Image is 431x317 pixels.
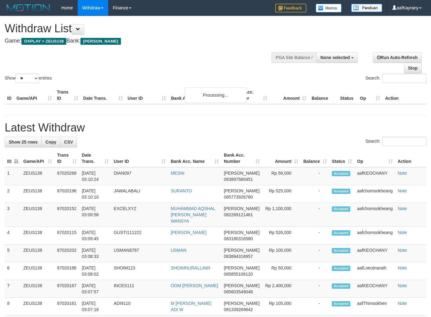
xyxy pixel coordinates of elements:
[55,203,79,227] td: 87020152
[320,55,350,60] span: None selected
[272,52,316,63] div: PGA Site Balance /
[79,245,111,262] td: [DATE] 03:08:33
[5,3,52,12] img: MOTION_logo.png
[55,227,79,245] td: 87020115
[171,171,184,176] a: MESNI
[301,203,329,227] td: -
[5,227,21,245] td: 4
[351,4,382,12] img: panduan.png
[301,245,329,262] td: -
[60,137,77,147] a: CSV
[262,280,301,298] td: Rp 2,400,000
[262,298,301,315] td: Rp 105,000
[262,203,301,227] td: Rp 1,100,000
[9,140,38,145] span: Show 25 rows
[5,74,52,83] label: Show entries
[262,245,301,262] td: Rp 100,000
[111,185,168,203] td: JAWALABALI
[355,280,395,298] td: aafKEOCHANY
[171,265,210,270] a: SHOIMNURALLAWI
[111,203,168,227] td: EXCELXYZ
[171,230,206,235] a: [PERSON_NAME]
[16,74,39,83] select: Showentries
[355,185,395,203] td: aafchomsokheang
[404,63,422,73] a: Stop
[224,272,253,277] span: Copy 085855106120 to clipboard
[309,86,337,104] th: Balance
[21,245,55,262] td: ZEUS138
[21,280,55,298] td: ZEUS138
[21,298,55,315] td: ZEUS138
[224,230,259,235] span: [PERSON_NAME]
[357,86,383,104] th: Op
[275,4,306,12] img: Feedback.jpg
[125,86,169,104] th: User ID
[355,245,395,262] td: aafKEOCHANY
[5,298,21,315] td: 8
[224,265,259,270] span: [PERSON_NAME]
[332,266,351,271] span: Accepted
[5,167,21,185] td: 1
[171,301,211,312] a: M [PERSON_NAME] ADI W
[398,230,407,235] a: Note
[224,177,253,182] span: Copy 083897580451 to clipboard
[5,86,14,104] th: ID
[262,167,301,185] td: Rp 56,000
[111,262,168,280] td: SHOIM123
[224,236,253,241] span: Copy 083180316580 to clipboard
[171,206,215,223] a: MUHAMMAD AQSHAL [PERSON_NAME] WANSYA
[21,38,66,45] span: OXPLAY > ZEUS138
[355,203,395,227] td: aafchomsokheang
[21,203,55,227] td: ZEUS138
[355,262,395,280] td: aafLoeutnarath
[395,149,426,167] th: Action
[355,167,395,185] td: aafKEOCHANY
[355,227,395,245] td: aafchomsokheang
[224,206,259,211] span: [PERSON_NAME]
[14,86,54,104] th: Game/API
[365,137,426,146] label: Search:
[365,74,426,83] label: Search:
[224,248,259,253] span: [PERSON_NAME]
[80,38,121,45] span: [PERSON_NAME]
[21,167,55,185] td: ZEUS138
[398,206,407,211] a: Note
[316,52,358,63] button: None selected
[355,149,395,167] th: Op: activate to sort column ascending
[224,171,259,176] span: [PERSON_NAME]
[262,227,301,245] td: Rp 526,000
[79,227,111,245] td: [DATE] 03:09:45
[185,87,247,103] div: Processing...
[45,140,56,145] span: Copy
[171,188,192,193] a: SURANTO
[332,248,351,253] span: Accepted
[382,74,426,83] input: Search:
[79,262,111,280] td: [DATE] 03:08:02
[262,149,301,167] th: Amount: activate to sort column ascending
[111,227,168,245] td: GUSTI111222
[168,86,230,104] th: Bank Acc. Name
[79,298,111,315] td: [DATE] 03:07:18
[168,149,221,167] th: Bank Acc. Name: activate to sort column ascending
[111,298,168,315] td: ADI9110
[79,149,111,167] th: Date Trans.: activate to sort column ascending
[337,86,357,104] th: Status
[224,212,253,217] span: Copy 082269121461 to clipboard
[5,137,42,147] a: Show 25 rows
[398,171,407,176] a: Note
[5,185,21,203] td: 2
[224,283,259,288] span: [PERSON_NAME]
[79,185,111,203] td: [DATE] 03:10:10
[398,248,407,253] a: Note
[79,167,111,185] td: [DATE] 03:10:24
[332,301,351,306] span: Accepted
[79,203,111,227] td: [DATE] 03:09:58
[329,149,355,167] th: Status: activate to sort column ascending
[224,188,259,193] span: [PERSON_NAME]
[171,283,218,288] a: OOM [PERSON_NAME]
[5,38,281,44] h4: Game: Bank:
[301,298,329,315] td: -
[171,248,186,253] a: USMAN
[301,167,329,185] td: -
[55,245,79,262] td: 87020202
